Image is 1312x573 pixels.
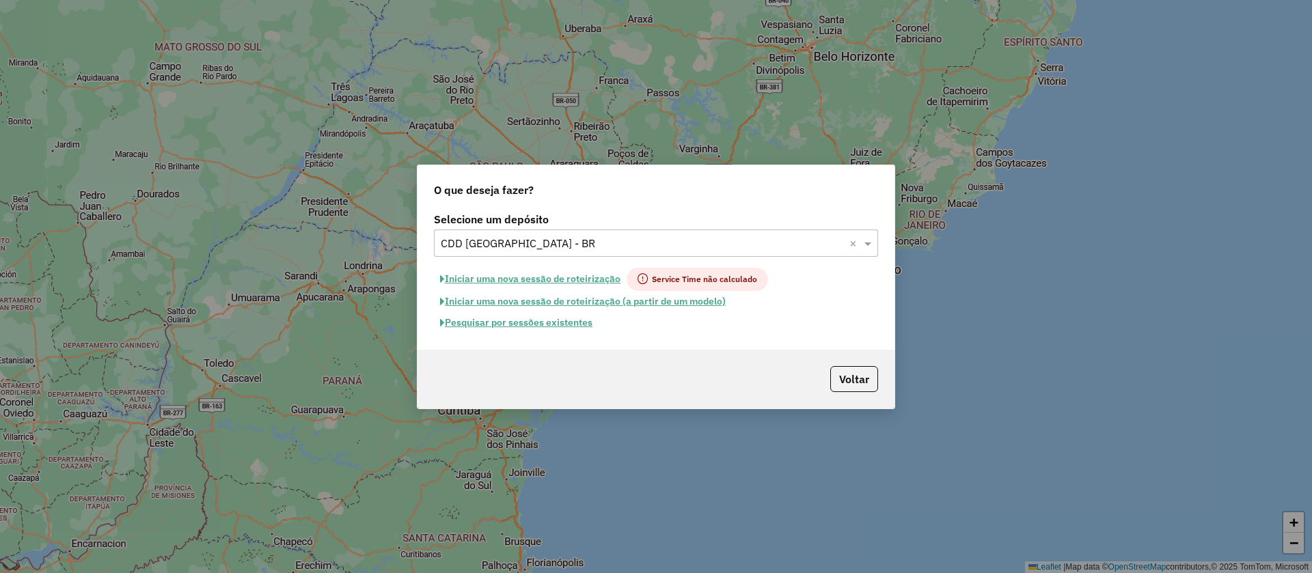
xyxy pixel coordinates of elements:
[434,312,599,333] button: Pesquisar por sessões existentes
[434,268,627,291] button: Iniciar uma nova sessão de roteirização
[627,268,768,291] span: Service Time não calculado
[434,211,878,227] label: Selecione um depósito
[434,182,534,198] span: O que deseja fazer?
[830,366,878,392] button: Voltar
[849,235,861,251] span: Clear all
[434,291,732,312] button: Iniciar uma nova sessão de roteirização (a partir de um modelo)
